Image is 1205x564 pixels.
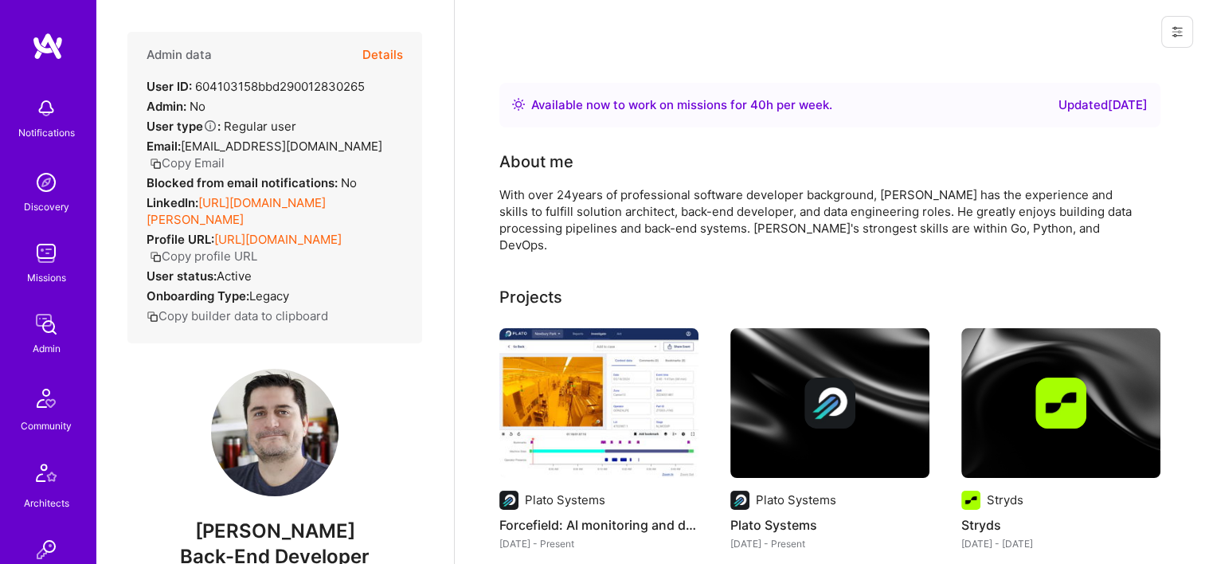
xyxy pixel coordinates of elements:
span: [EMAIL_ADDRESS][DOMAIN_NAME] [181,139,382,154]
img: Company logo [1035,378,1086,429]
strong: User ID: [147,79,192,94]
strong: LinkedIn: [147,195,198,210]
button: Copy profile URL [150,248,257,264]
span: Active [217,268,252,284]
img: Company logo [804,378,855,429]
strong: Email: [147,139,181,154]
button: Details [362,32,403,78]
img: Company logo [961,491,980,510]
img: Company logo [499,491,518,510]
div: Available now to work on missions for h per week . [531,96,832,115]
img: bell [30,92,62,124]
img: User Avatar [211,369,338,496]
strong: User type : [147,119,221,134]
strong: Blocked from email notifications: [147,175,341,190]
h4: Admin data [147,48,212,62]
div: Regular user [147,118,296,135]
div: No [147,98,205,115]
button: Copy Email [150,155,225,171]
div: No [147,174,357,191]
div: Notifications [18,124,75,141]
div: Updated [DATE] [1058,96,1148,115]
div: Stryds [987,492,1023,508]
a: [URL][DOMAIN_NAME] [214,232,342,247]
img: logo [32,32,64,61]
strong: Profile URL: [147,232,214,247]
span: legacy [249,288,289,304]
i: icon Copy [150,158,162,170]
div: About me [499,150,573,174]
a: [URL][DOMAIN_NAME][PERSON_NAME] [147,195,326,227]
div: Community [21,417,72,434]
img: discovery [30,166,62,198]
img: teamwork [30,237,62,269]
img: Company logo [730,491,749,510]
i: Help [203,119,217,133]
div: Discovery [24,198,69,215]
strong: User status: [147,268,217,284]
img: Availability [512,98,525,111]
span: [PERSON_NAME] [127,519,422,543]
div: [DATE] - [DATE] [961,535,1160,552]
div: [DATE] - Present [499,535,698,552]
img: cover [961,328,1160,478]
div: Admin [33,340,61,357]
div: With over 24years of professional software developer background, [PERSON_NAME] has the experience... [499,186,1137,253]
div: Architects [24,495,69,511]
img: admin teamwork [30,308,62,340]
div: Projects [499,285,562,309]
i: icon Copy [150,251,162,263]
div: Plato Systems [756,492,836,508]
h4: Stryds [961,515,1160,535]
h4: Plato Systems [730,515,929,535]
h4: Forcefield: AI monitoring and data visualization [499,515,698,535]
div: Plato Systems [525,492,605,508]
div: Missions [27,269,66,286]
div: [DATE] - Present [730,535,929,552]
img: Forcefield: AI monitoring and data visualization [499,328,698,478]
i: icon Copy [147,311,158,323]
span: 40 [750,97,766,112]
strong: Onboarding Type: [147,288,249,304]
img: Architects [27,456,65,495]
strong: Admin: [147,99,186,114]
button: Copy builder data to clipboard [147,307,328,324]
img: Community [27,379,65,417]
div: 604103158bbd290012830265 [147,78,365,95]
img: cover [730,328,929,478]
